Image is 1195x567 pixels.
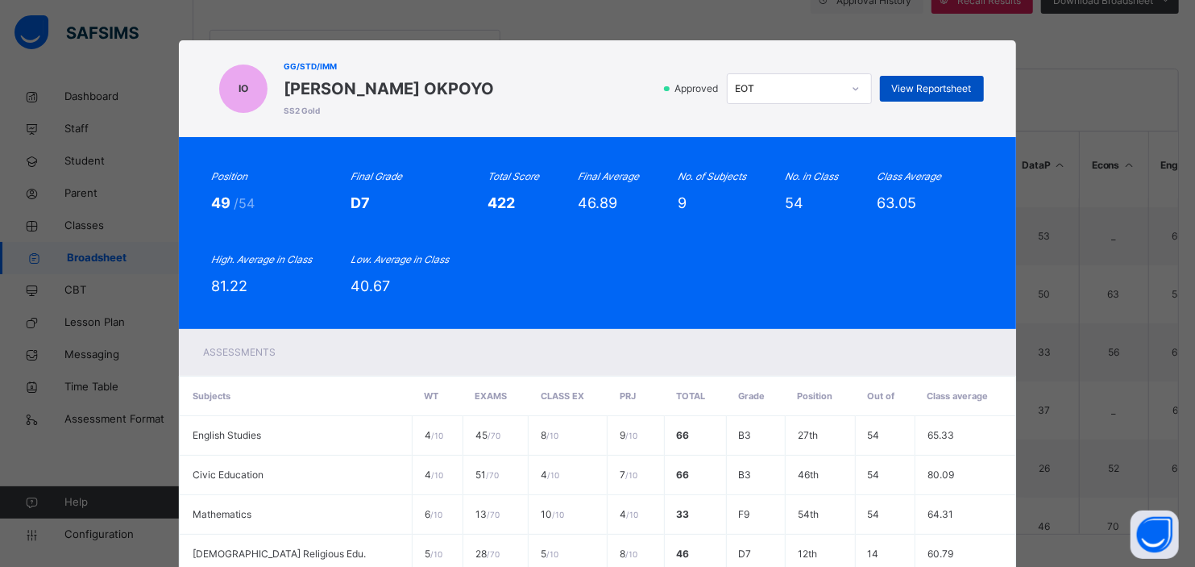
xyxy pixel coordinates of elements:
span: D7 [739,548,752,560]
span: View Reportsheet [892,81,972,96]
span: IO [239,81,248,96]
span: / 10 [431,470,443,480]
span: 4 [541,469,559,481]
i: Position [211,170,247,182]
span: WT [424,390,438,402]
span: 54th [798,508,819,520]
span: 33 [677,508,690,520]
i: Class Average [877,170,941,182]
span: / 10 [552,510,564,519]
span: 5 [541,548,558,560]
span: [DEMOGRAPHIC_DATA] Religious Edu. [193,548,366,560]
span: / 10 [625,431,637,440]
span: 49 [211,194,234,211]
span: 64.31 [927,508,953,520]
span: 28 [475,548,500,560]
span: / 70 [486,470,499,480]
span: 6 [425,508,442,520]
span: English Studies [193,429,261,441]
span: 9 [620,429,637,441]
i: No. of Subjects [678,170,746,182]
span: 46 [677,548,690,560]
span: D7 [351,194,370,211]
span: Subjects [193,390,230,402]
span: Mathematics [193,508,251,520]
span: 10 [541,508,564,520]
span: Position [798,390,833,402]
span: / 10 [431,431,443,440]
span: Grade [738,390,765,402]
span: 45 [475,429,500,441]
span: / 10 [625,470,637,480]
span: / 10 [625,549,637,559]
i: No. in Class [785,170,838,182]
span: B3 [739,469,752,481]
span: 8 [541,429,558,441]
span: 54 [868,469,880,481]
i: Low. Average in Class [351,253,449,265]
span: 4 [425,429,443,441]
span: / 10 [430,549,442,559]
span: 54 [785,194,803,211]
span: / 10 [430,510,442,519]
span: 80.09 [927,469,954,481]
span: 46.89 [578,194,617,211]
span: 7 [620,469,637,481]
span: 54 [868,508,880,520]
span: 8 [620,548,637,560]
i: High. Average in Class [211,253,312,265]
i: Final Grade [351,170,402,182]
span: / 70 [487,510,500,519]
span: Class average [927,390,989,402]
span: Civic Education [193,469,263,481]
span: / 10 [546,431,558,440]
span: Out of [867,390,894,402]
div: EOT [736,81,842,96]
span: 9 [678,194,687,211]
span: 63.05 [877,194,916,211]
span: 81.22 [211,277,247,294]
span: / 10 [626,510,638,519]
span: / 70 [488,431,500,440]
button: Open asap [1131,511,1179,559]
span: / 10 [547,470,559,480]
span: 66 [677,469,690,481]
span: / 10 [546,549,558,559]
i: Final Average [578,170,639,182]
span: 4 [425,469,443,481]
span: 422 [488,194,515,211]
span: 12th [798,548,817,560]
span: 40.67 [351,277,390,294]
span: 13 [475,508,500,520]
span: 65.33 [927,429,954,441]
span: EXAMS [475,390,507,402]
span: 54 [868,429,880,441]
span: B3 [739,429,752,441]
span: 46th [798,469,819,481]
span: /54 [234,195,255,211]
span: / 70 [487,549,500,559]
span: 27th [798,429,818,441]
span: Approved [674,81,724,96]
i: Total Score [488,170,539,182]
span: 5 [425,548,442,560]
span: 60.79 [927,548,953,560]
span: PRJ [620,390,636,402]
span: 4 [620,508,638,520]
span: 66 [677,429,690,441]
span: SS2 Gold [284,105,494,117]
span: CLASS EX [541,390,584,402]
span: 51 [475,469,499,481]
span: [PERSON_NAME] OKPOYO [284,77,494,101]
span: Total [676,390,705,402]
span: Assessments [203,346,276,358]
span: F9 [739,508,750,520]
span: GG/STD/IMM [284,60,494,73]
span: 14 [868,548,879,560]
